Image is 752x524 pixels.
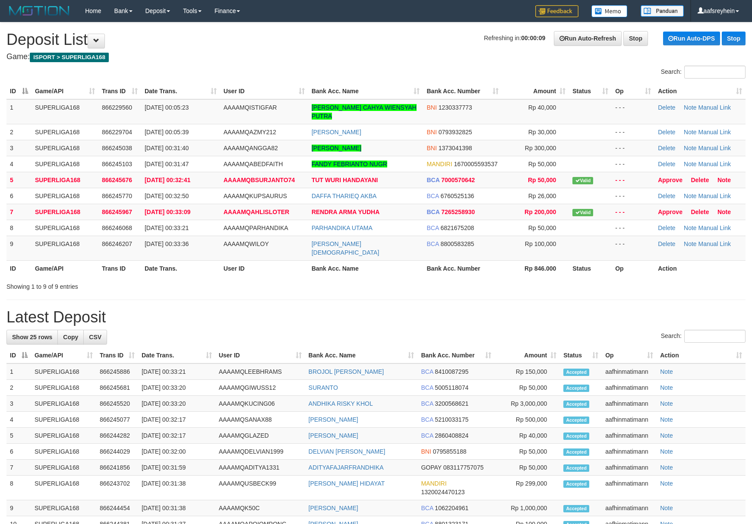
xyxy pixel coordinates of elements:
[660,505,673,511] a: Note
[220,83,308,99] th: User ID: activate to sort column ascending
[145,177,190,183] span: [DATE] 00:32:41
[309,505,358,511] a: [PERSON_NAME]
[30,53,109,62] span: ISPORT > SUPERLIGA168
[224,129,276,136] span: AAAAMQAZMY212
[138,380,215,396] td: [DATE] 00:33:20
[421,416,433,423] span: BCA
[31,363,96,380] td: SUPERLIGA168
[31,460,96,476] td: SUPERLIGA168
[421,448,431,455] span: BNI
[308,83,423,99] th: Bank Acc. Name: activate to sort column ascending
[96,380,138,396] td: 866245681
[495,500,560,516] td: Rp 1,000,000
[32,188,98,204] td: SUPERLIGA168
[439,129,472,136] span: Copy 0793932825 to clipboard
[421,489,464,496] span: Copy 1320024470123 to clipboard
[612,188,654,204] td: - - -
[32,236,98,260] td: SUPERLIGA168
[602,460,657,476] td: aafhinmatimann
[435,368,468,375] span: Copy 8410087295 to clipboard
[421,480,446,487] span: MANDIRI
[495,460,560,476] td: Rp 50,000
[102,224,132,231] span: 866246068
[32,220,98,236] td: SUPERLIGA168
[305,347,418,363] th: Bank Acc. Name: activate to sort column ascending
[6,124,32,140] td: 2
[31,428,96,444] td: SUPERLIGA168
[641,5,684,17] img: panduan.png
[6,260,32,276] th: ID
[691,208,709,215] a: Delete
[502,83,569,99] th: Amount: activate to sort column ascending
[145,240,189,247] span: [DATE] 00:33:36
[661,330,746,343] label: Search:
[660,464,673,471] a: Note
[660,368,673,375] a: Note
[138,500,215,516] td: [DATE] 00:31:38
[717,177,731,183] a: Note
[102,177,132,183] span: 866245676
[83,330,107,344] a: CSV
[224,161,283,167] span: AAAAMQABEDFAITH
[441,177,475,183] span: Copy 7000570642 to clipboard
[495,412,560,428] td: Rp 500,000
[495,380,560,396] td: Rp 50,000
[312,193,377,199] a: DAFFA THARIEQ AKBA
[96,460,138,476] td: 866241856
[32,83,98,99] th: Game/API: activate to sort column ascending
[612,172,654,188] td: - - -
[495,347,560,363] th: Amount: activate to sort column ascending
[563,464,589,472] span: Accepted
[31,347,96,363] th: Game/API: activate to sort column ascending
[435,505,468,511] span: Copy 1062204961 to clipboard
[138,412,215,428] td: [DATE] 00:32:17
[663,32,720,45] a: Run Auto-DPS
[612,204,654,220] td: - - -
[427,193,439,199] span: BCA
[102,208,132,215] span: 866245967
[563,401,589,408] span: Accepted
[427,208,439,215] span: BCA
[215,363,305,380] td: AAAAMQLEEBHRAMS
[145,224,189,231] span: [DATE] 00:33:21
[612,99,654,124] td: - - -
[220,260,308,276] th: User ID
[215,500,305,516] td: AAAAMQK50C
[439,104,472,111] span: Copy 1230337773 to clipboard
[658,240,675,247] a: Delete
[6,476,31,500] td: 8
[6,4,72,17] img: MOTION_logo.png
[312,240,379,256] a: [PERSON_NAME][DEMOGRAPHIC_DATA]
[32,172,98,188] td: SUPERLIGA168
[612,156,654,172] td: - - -
[569,83,612,99] th: Status: activate to sort column ascending
[612,124,654,140] td: - - -
[427,224,439,231] span: BCA
[563,448,589,456] span: Accepted
[658,177,682,183] a: Approve
[525,208,556,215] span: Rp 200,000
[525,240,556,247] span: Rp 100,000
[102,145,132,152] span: 866245038
[658,208,682,215] a: Approve
[308,260,423,276] th: Bank Acc. Name
[12,334,52,341] span: Show 25 rows
[684,224,697,231] a: Note
[698,129,731,136] a: Manual Link
[145,104,189,111] span: [DATE] 00:05:23
[6,279,307,291] div: Showing 1 to 9 of 9 entries
[528,177,556,183] span: Rp 50,000
[528,193,556,199] span: Rp 26,000
[224,145,278,152] span: AAAAMQANGGA82
[421,368,433,375] span: BCA
[660,448,673,455] a: Note
[528,161,556,167] span: Rp 50,000
[224,240,269,247] span: AAAAMQWILOY
[427,161,452,167] span: MANDIRI
[138,460,215,476] td: [DATE] 00:31:59
[309,368,384,375] a: BROJOL [PERSON_NAME]
[435,400,468,407] span: Copy 3200568621 to clipboard
[658,145,675,152] a: Delete
[102,193,132,199] span: 866245770
[63,334,78,341] span: Copy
